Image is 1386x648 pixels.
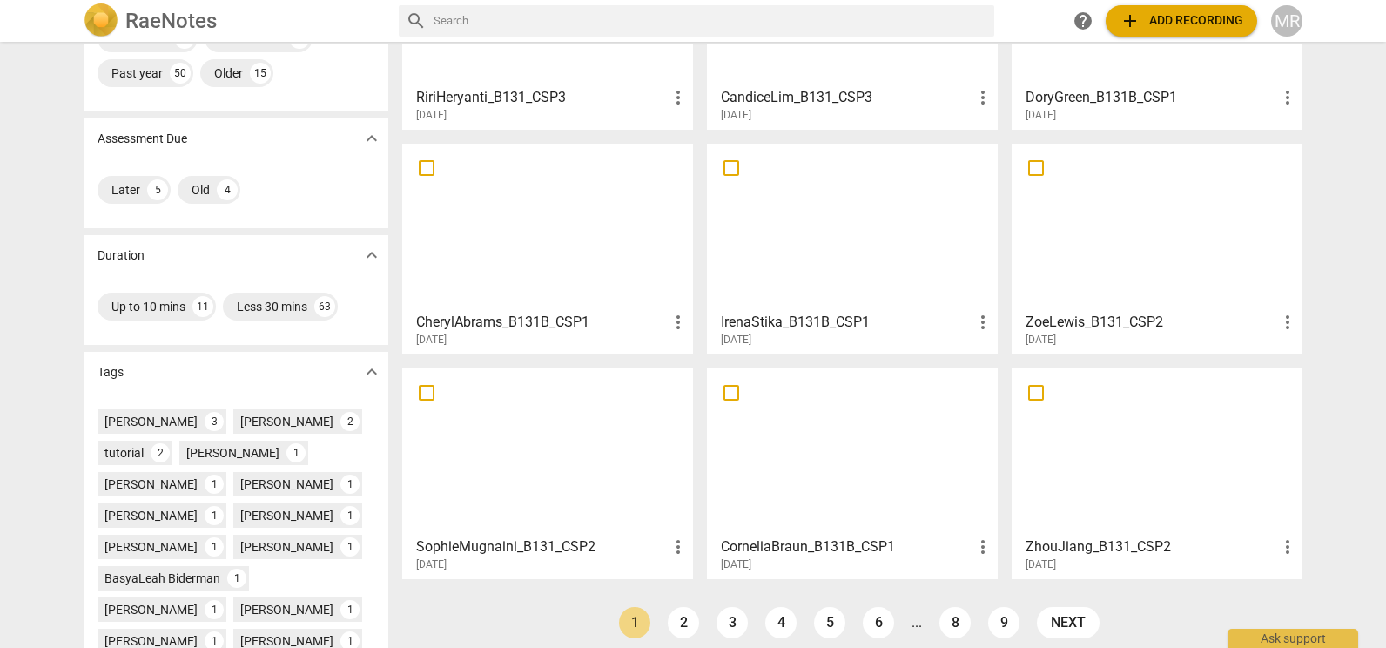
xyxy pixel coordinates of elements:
div: Later [111,181,140,199]
div: 2 [340,412,360,431]
div: [PERSON_NAME] [104,476,198,493]
div: 1 [227,569,246,588]
a: Page 3 [717,607,748,638]
a: ZhouJiang_B131_CSP2[DATE] [1018,375,1296,571]
a: Page 1 is your current page [619,607,650,638]
div: 1 [340,537,360,557]
div: [PERSON_NAME] [240,413,333,430]
button: Show more [359,125,385,152]
a: LogoRaeNotes [84,3,385,38]
h3: ZoeLewis_B131_CSP2 [1026,312,1277,333]
div: [PERSON_NAME] [240,476,333,493]
a: Page 6 [863,607,894,638]
span: [DATE] [721,333,751,348]
span: [DATE] [416,557,447,572]
span: [DATE] [1026,333,1056,348]
span: [DATE] [721,557,751,572]
div: 1 [286,443,306,462]
div: tutorial [104,444,144,462]
a: Help [1067,5,1099,37]
div: 3 [205,412,224,431]
p: Duration [98,246,145,265]
div: Ask support [1228,629,1358,648]
div: Less 30 mins [237,298,307,315]
div: [PERSON_NAME] [104,538,198,556]
span: search [406,10,427,31]
img: Logo [84,3,118,38]
button: Upload [1106,5,1257,37]
p: Tags [98,363,124,381]
a: CorneliaBraun_B131B_CSP1[DATE] [713,375,992,571]
span: expand_more [361,361,382,382]
div: 1 [205,475,224,494]
h3: DoryGreen_B131B_CSP1 [1026,87,1277,108]
div: 1 [205,506,224,525]
span: [DATE] [1026,557,1056,572]
h3: CandiceLim_B131_CSP3 [721,87,972,108]
a: Page 2 [668,607,699,638]
div: 1 [205,537,224,557]
span: [DATE] [416,333,447,348]
div: 5 [147,179,168,200]
div: BasyaLeah Biderman [104,570,220,587]
a: SophieMugnaini_B131_CSP2[DATE] [408,375,687,571]
button: Show more [359,359,385,385]
div: 63 [314,296,335,317]
h3: CorneliaBraun_B131B_CSP1 [721,537,972,557]
span: more_vert [668,537,689,557]
a: Page 8 [939,607,971,638]
div: [PERSON_NAME] [104,507,198,524]
h3: IrenaStika_B131B_CSP1 [721,312,972,333]
input: Search [434,7,987,35]
div: [PERSON_NAME] [104,413,198,430]
div: [PERSON_NAME] [240,507,333,524]
div: 1 [340,600,360,619]
h3: SophieMugnaini_B131_CSP2 [416,537,668,557]
span: more_vert [668,312,689,333]
span: Add recording [1120,10,1243,31]
div: 50 [170,63,191,84]
div: 15 [250,63,271,84]
span: expand_more [361,245,382,266]
span: more_vert [1277,87,1298,108]
li: ... [912,615,922,631]
div: [PERSON_NAME] [240,601,333,618]
p: Assessment Due [98,130,187,148]
div: 1 [205,600,224,619]
span: add [1120,10,1140,31]
div: Old [192,181,210,199]
div: [PERSON_NAME] [104,601,198,618]
h3: ZhouJiang_B131_CSP2 [1026,537,1277,557]
a: Page 4 [765,607,797,638]
a: Page 5 [814,607,845,638]
span: [DATE] [416,108,447,123]
h3: CherylAbrams_B131B_CSP1 [416,312,668,333]
span: [DATE] [1026,108,1056,123]
div: [PERSON_NAME] [186,444,279,462]
span: [DATE] [721,108,751,123]
a: CherylAbrams_B131B_CSP1[DATE] [408,150,687,347]
button: Show more [359,242,385,268]
span: expand_more [361,128,382,149]
div: 1 [340,475,360,494]
div: Older [214,64,243,82]
span: more_vert [972,537,993,557]
div: [PERSON_NAME] [240,538,333,556]
div: Up to 10 mins [111,298,185,315]
span: more_vert [972,87,993,108]
div: Past year [111,64,163,82]
h2: RaeNotes [125,9,217,33]
a: IrenaStika_B131B_CSP1[DATE] [713,150,992,347]
span: more_vert [972,312,993,333]
span: help [1073,10,1093,31]
h3: RiriHeryanti_B131_CSP3 [416,87,668,108]
span: more_vert [1277,537,1298,557]
span: more_vert [1277,312,1298,333]
button: MR [1271,5,1302,37]
a: next [1037,607,1100,638]
div: 1 [340,506,360,525]
div: 11 [192,296,213,317]
a: ZoeLewis_B131_CSP2[DATE] [1018,150,1296,347]
a: Page 9 [988,607,1019,638]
